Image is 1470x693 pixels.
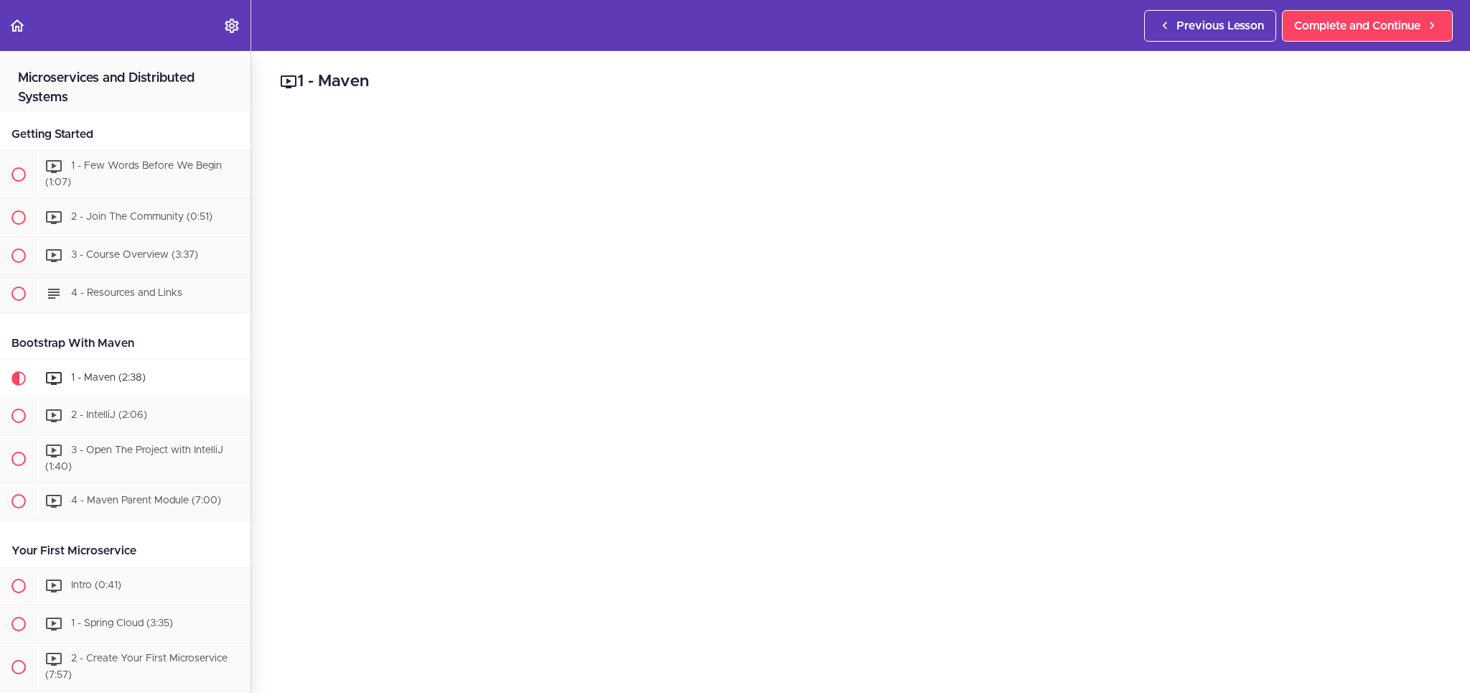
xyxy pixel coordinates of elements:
span: 1 - Spring Cloud (3:35) [71,619,173,629]
span: Complete and Continue [1294,17,1420,34]
span: Intro (0:41) [71,581,121,591]
span: 2 - Create Your First Microservice (7:57) [45,654,228,681]
a: Previous Lesson [1144,10,1276,42]
span: 1 - Maven (2:38) [71,373,146,383]
span: 2 - Join The Community (0:51) [71,212,212,222]
h2: 1 - Maven [280,70,1441,94]
span: 2 - IntelliJ (2:06) [71,410,147,420]
svg: Back to course curriculum [9,17,26,34]
span: 4 - Resources and Links [71,288,182,298]
span: 3 - Course Overview (3:37) [71,250,198,260]
span: 1 - Few Words Before We Begin (1:07) [45,161,222,187]
svg: Settings Menu [223,17,240,34]
a: Complete and Continue [1282,10,1453,42]
span: 3 - Open The Project with IntelliJ (1:40) [45,445,223,472]
span: 4 - Maven Parent Module (7:00) [71,496,221,506]
span: Previous Lesson [1176,17,1264,34]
